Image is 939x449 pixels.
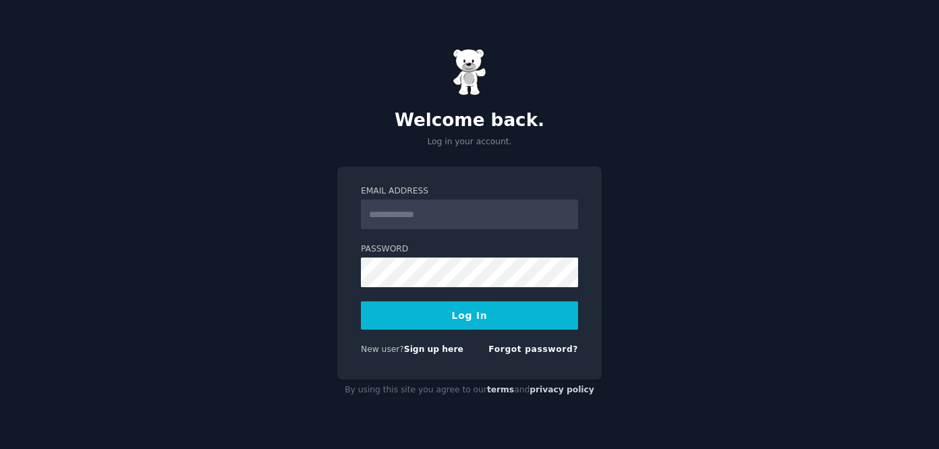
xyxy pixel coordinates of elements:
[361,301,578,330] button: Log In
[487,385,514,394] a: terms
[361,345,404,354] span: New user?
[361,185,578,198] label: Email Address
[404,345,463,354] a: Sign up here
[453,49,486,96] img: Gummy Bear
[488,345,578,354] a: Forgot password?
[337,380,602,401] div: By using this site you agree to our and
[530,385,594,394] a: privacy policy
[337,110,602,131] h2: Welcome back.
[361,243,578,256] label: Password
[337,136,602,148] p: Log in your account.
